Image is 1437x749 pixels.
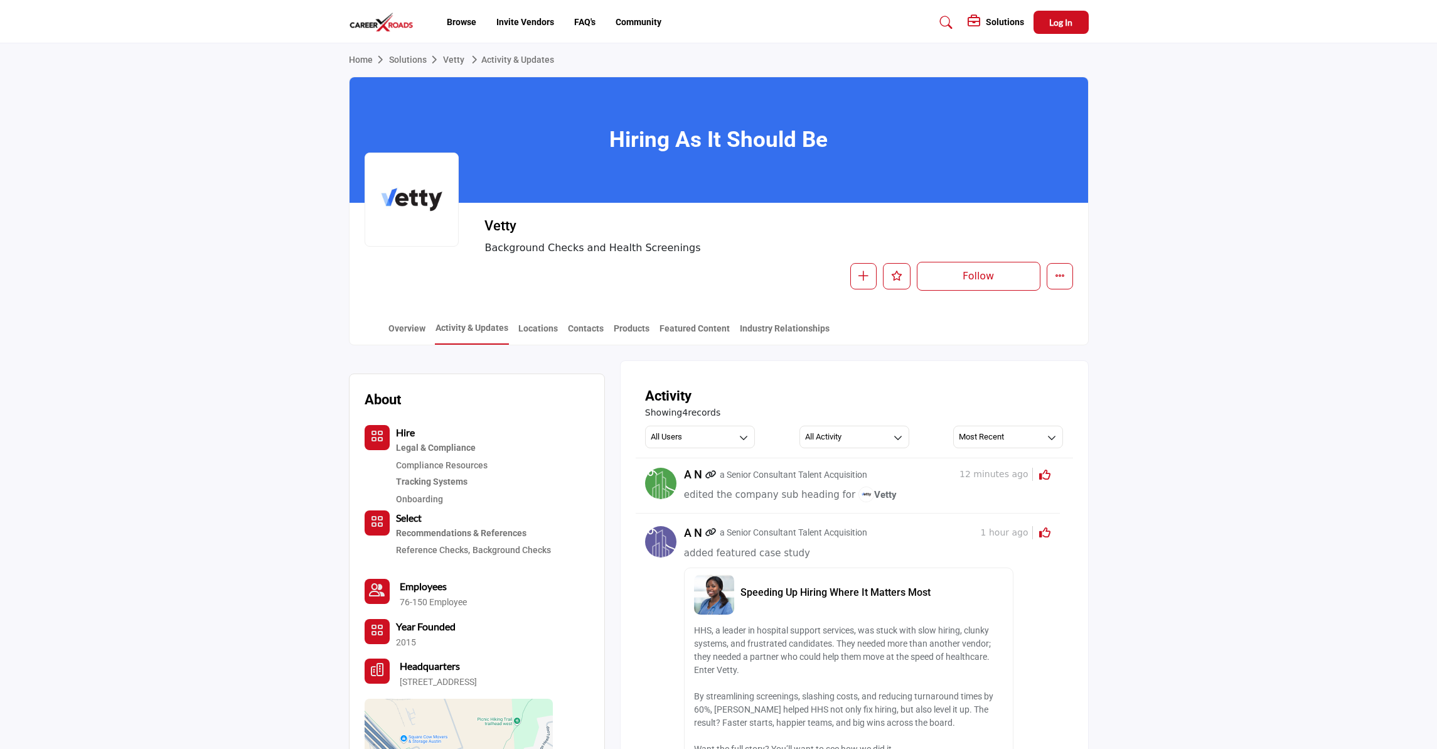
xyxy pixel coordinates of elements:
[959,468,1032,481] span: 12 minutes ago
[720,468,867,482] p: a Senior Consultant Talent Acquisition
[396,525,551,542] div: Tools for gathering and managing professional recommendations and reference checks.
[473,545,551,555] a: Background Checks
[645,468,676,499] img: avtar-image
[659,322,730,344] a: Featured Content
[443,55,464,65] a: Vetty
[883,263,911,289] button: Like
[400,659,460,674] b: Headquarters
[388,322,426,344] a: Overview
[396,474,488,490] div: Systems for tracking and managing candidate applications, interviews, and onboarding processes.
[396,512,422,524] b: Select
[684,468,702,482] h5: A N
[396,440,488,456] div: Resources and services ensuring recruitment practices comply with legal and regulatory requirements.
[1039,527,1050,538] i: Click to Rate this activity
[1047,263,1073,289] button: More details
[917,262,1040,291] button: Follow
[858,489,897,500] span: Vetty
[1034,11,1089,34] button: Log In
[389,55,443,65] a: Solutions
[400,579,447,594] a: Employees
[396,514,422,524] a: Select
[365,619,390,644] button: No of member icon
[396,494,443,504] a: Onboarding
[396,619,456,634] b: Year Founded
[365,579,390,604] a: Link of redirect to contact page
[651,431,682,443] h3: All Users
[684,526,702,540] h5: A N
[684,547,810,559] span: added featured case study
[396,460,488,470] a: Compliance Resources
[365,389,401,410] h2: About
[959,431,1004,443] h3: Most Recent
[927,13,961,33] a: Search
[467,55,554,65] a: Activity & Updates
[805,431,841,443] h3: All Activity
[365,579,390,604] button: Contact-Employee Icon
[740,586,1003,598] h5: Speeding Up Hiring Where It Matters Most
[496,17,554,27] a: Invite Vendors
[400,596,467,609] a: 76-150 Employee
[484,240,886,256] span: Background Checks and Health Screenings
[349,12,420,33] img: site Logo
[953,426,1063,448] button: Most Recent
[609,77,828,203] h1: Hiring As It Should Be
[365,425,390,450] button: Category Icon
[684,489,855,500] span: edited the company sub heading for
[365,659,390,684] button: Headquarter icon
[858,487,874,502] img: image
[858,488,897,504] a: imageVetty
[574,17,596,27] a: FAQ's
[645,426,755,448] button: All Users
[981,526,1033,539] span: 1 hour ago
[365,510,390,536] button: Category Icon
[447,17,476,27] a: Browse
[616,17,661,27] a: Community
[799,426,909,448] button: All Activity
[396,474,488,490] a: Tracking Systems
[396,637,416,649] p: 2015
[694,574,734,615] img: speeding-up-hiring-where-it-matters-most image
[396,525,551,542] a: Recommendations & References
[968,15,1024,30] div: Solutions
[400,580,447,592] b: Employees
[396,428,415,438] a: Hire
[435,321,509,345] a: Activity & Updates
[705,468,717,482] a: Link of redirect to contact page
[484,218,830,234] h2: Vetty
[705,526,717,539] a: Link of redirect to contact page
[645,526,676,558] img: avtar-image
[396,440,488,456] a: Legal & Compliance
[400,676,477,689] p: [STREET_ADDRESS]
[739,322,830,344] a: Industry Relationships
[613,322,650,344] a: Products
[396,545,470,555] a: Reference Checks,
[682,407,688,418] span: 4
[518,322,558,344] a: Locations
[1039,469,1050,480] i: Click to Rate this activity
[645,406,720,419] span: Showing records
[396,426,415,438] b: Hire
[720,526,867,539] p: a Senior Consultant Talent Acquisition
[1049,17,1072,28] span: Log In
[986,16,1024,28] h5: Solutions
[349,55,389,65] a: Home
[567,322,604,344] a: Contacts
[645,385,692,406] h2: Activity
